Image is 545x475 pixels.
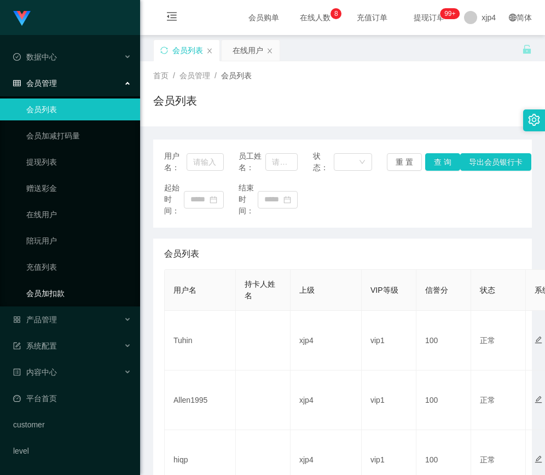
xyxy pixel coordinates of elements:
[153,71,169,80] span: 首页
[13,53,21,61] i: 图标: check-circle-o
[26,151,131,173] a: 提现列表
[334,8,338,19] p: 8
[173,286,196,294] span: 用户名
[13,53,57,61] span: 数据中心
[26,256,131,278] a: 充值列表
[173,71,175,80] span: /
[179,71,210,80] span: 会员管理
[221,71,252,80] span: 会员列表
[26,125,131,147] a: 会员加减打码量
[480,286,495,294] span: 状态
[26,230,131,252] a: 陪玩用户
[153,92,197,109] h1: 会员列表
[528,114,540,126] i: 图标: setting
[239,182,258,217] span: 结束时间：
[416,311,471,370] td: 100
[480,396,495,404] span: 正常
[26,282,131,304] a: 会员加扣款
[13,368,57,376] span: 内容中心
[291,370,362,430] td: xjp4
[13,342,21,350] i: 图标: form
[425,153,460,171] button: 查 询
[13,368,21,376] i: 图标: profile
[266,48,273,54] i: 图标: close
[408,14,450,21] span: 提现订单
[26,204,131,225] a: 在线用户
[187,153,224,171] input: 请输入
[535,336,542,344] i: 图标: edit
[233,40,263,61] div: 在线用户
[294,14,336,21] span: 在线人数
[387,153,422,171] button: 重 置
[13,387,131,409] a: 图标: dashboard平台首页
[206,48,213,54] i: 图标: close
[26,99,131,120] a: 会员列表
[535,396,542,403] i: 图标: edit
[13,414,131,436] a: customer
[351,14,393,21] span: 充值订单
[509,14,517,21] i: 图标: global
[165,370,236,430] td: Allen1995
[265,153,298,171] input: 请输入
[460,153,531,171] button: 导出会员银行卡
[480,336,495,345] span: 正常
[283,196,291,204] i: 图标: calendar
[299,286,315,294] span: 上级
[331,8,341,19] sup: 8
[13,79,57,88] span: 会员管理
[313,150,334,173] span: 状态：
[291,311,362,370] td: xjp4
[164,182,184,217] span: 起始时间：
[165,311,236,370] td: Tuhin
[362,311,416,370] td: vip1
[13,341,57,350] span: 系统配置
[13,79,21,87] i: 图标: table
[362,370,416,430] td: vip1
[416,370,471,430] td: 100
[480,455,495,464] span: 正常
[210,196,217,204] i: 图标: calendar
[13,315,57,324] span: 产品管理
[370,286,398,294] span: VIP等级
[13,316,21,323] i: 图标: appstore-o
[535,455,542,463] i: 图标: edit
[359,159,366,166] i: 图标: down
[522,44,532,54] i: 图标: unlock
[440,8,460,19] sup: 239
[164,150,187,173] span: 用户名：
[239,150,266,173] span: 员工姓名：
[245,280,275,300] span: 持卡人姓名
[13,11,31,26] img: logo.9652507e.png
[153,1,190,36] i: 图标: menu-fold
[164,247,199,260] span: 会员列表
[160,47,168,54] i: 图标: sync
[214,71,217,80] span: /
[13,440,131,462] a: level
[26,177,131,199] a: 赠送彩金
[172,40,203,61] div: 会员列表
[425,286,448,294] span: 信誉分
